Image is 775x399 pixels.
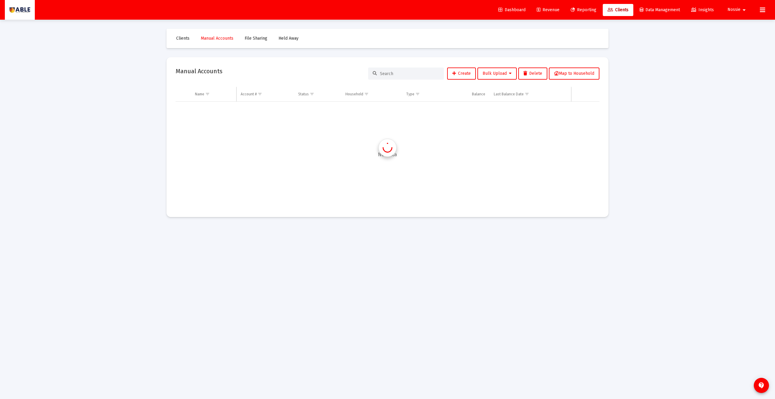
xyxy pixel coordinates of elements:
button: Delete [518,68,547,80]
a: Data Management [635,4,685,16]
span: Show filter options for column 'Account #' [258,92,262,96]
td: Column Name [191,87,236,101]
td: Column Last Balance Date [490,87,571,101]
td: Column Type [402,87,444,101]
a: Manual Accounts [196,32,238,45]
span: Show filter options for column 'Type' [415,92,420,96]
button: Bulk Upload [477,68,517,80]
div: Status [298,92,309,97]
a: Insights [686,4,719,16]
div: Type [406,92,414,97]
div: Name [195,92,204,97]
img: Dashboard [9,4,30,16]
a: Held Away [274,32,303,45]
mat-icon: contact_support [758,382,765,389]
span: Bulk Upload [483,71,512,76]
span: File Sharing [245,36,267,41]
a: File Sharing [240,32,272,45]
h2: Manual Accounts [176,66,223,76]
td: Column Household [341,87,402,101]
span: Show filter options for column 'Household' [364,92,369,96]
span: Show filter options for column 'Last Balance Date' [525,92,529,96]
span: Insights [691,7,714,12]
span: Dashboard [498,7,526,12]
button: Nossie [720,4,755,16]
span: Create [452,71,471,76]
div: Household [345,92,363,97]
div: Balance [472,92,485,97]
span: Clients [608,7,628,12]
span: Reporting [571,7,596,12]
a: Revenue [532,4,564,16]
button: Map to Household [549,68,599,80]
span: Nossie [727,7,740,12]
span: Show filter options for column 'Name' [205,92,210,96]
mat-icon: arrow_drop_down [740,4,748,16]
span: Map to Household [554,71,594,76]
a: Clients [603,4,633,16]
a: Dashboard [493,4,530,16]
span: Manual Accounts [201,36,233,41]
span: Clients [176,36,190,41]
span: Delete [523,71,542,76]
td: Column Account # [236,87,294,101]
span: Held Away [279,36,298,41]
a: Reporting [566,4,601,16]
td: Column Balance [444,87,490,101]
input: Search [380,71,439,76]
td: Column Status [294,87,341,101]
span: Data Management [640,7,680,12]
span: Show filter options for column 'Status' [310,92,314,96]
div: Account # [241,92,257,97]
a: Clients [171,32,194,45]
button: Create [447,68,476,80]
span: Revenue [537,7,559,12]
div: Last Balance Date [494,92,524,97]
div: Data grid [176,87,599,208]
